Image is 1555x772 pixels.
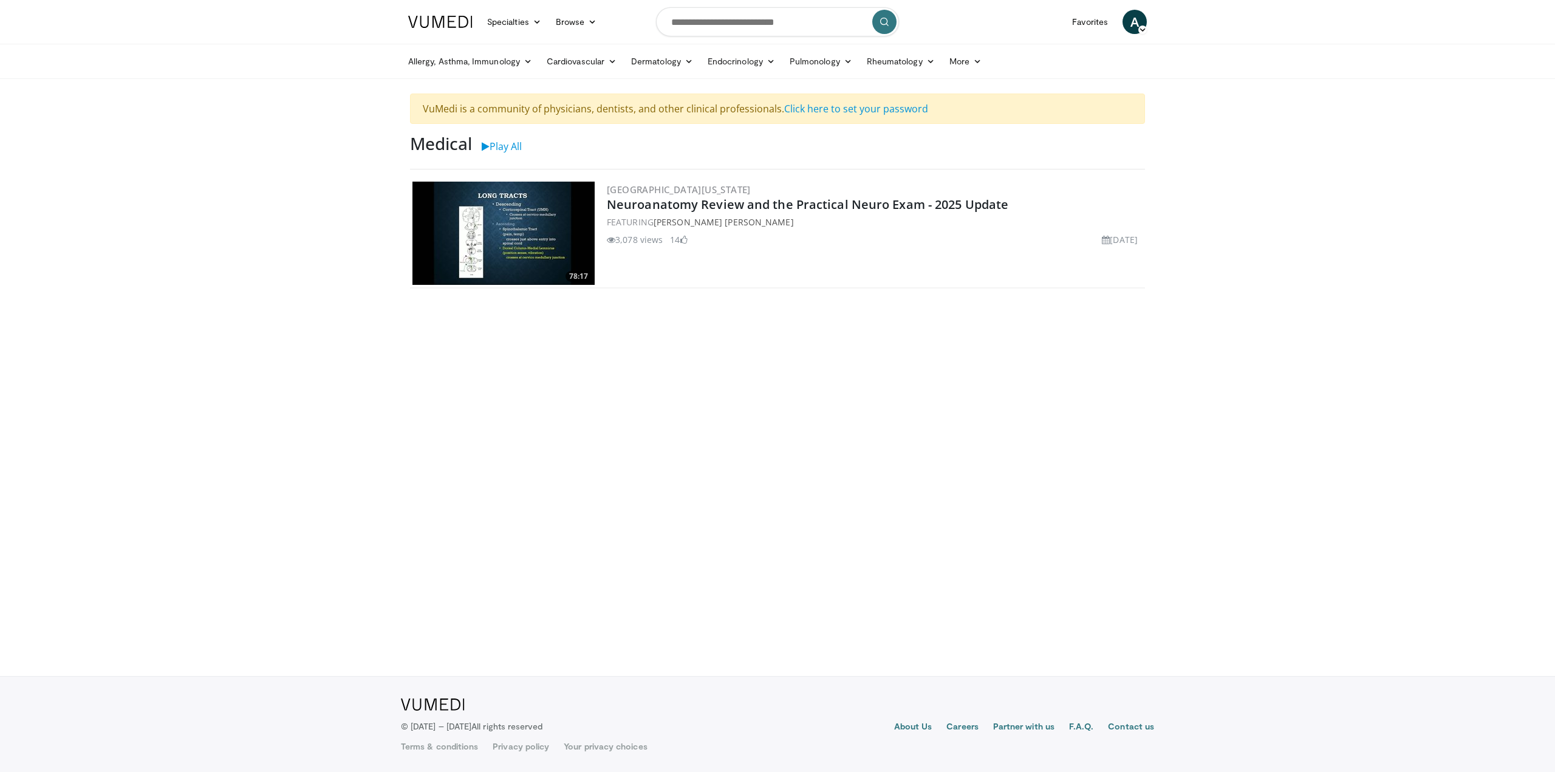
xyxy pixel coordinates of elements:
[784,102,928,115] a: Click here to set your password
[607,233,663,246] li: 3,078 views
[946,720,979,735] a: Careers
[894,720,932,735] a: About Us
[607,216,1143,228] div: FEATURING
[401,740,478,753] a: Terms & conditions
[480,10,549,34] a: Specialties
[566,271,592,282] span: 78:17
[1069,720,1093,735] a: F.A.Q.
[942,49,989,73] a: More
[410,94,1145,124] div: VuMedi is a community of physicians, dentists, and other clinical professionals.
[670,233,687,246] li: 14
[860,49,942,73] a: Rheumatology
[1108,720,1154,735] a: Contact us
[471,721,542,731] span: All rights reserved
[412,182,595,285] img: ebc743d6-8a7c-4cd4-91c8-78a3ab806ff5.300x170_q85_crop-smart_upscale.jpg
[654,216,794,228] a: [PERSON_NAME] [PERSON_NAME]
[607,196,1008,213] a: Neuroanatomy Review and the Practical Neuro Exam - 2025 Update
[401,720,543,733] p: © [DATE] – [DATE]
[993,720,1054,735] a: Partner with us
[482,140,522,153] a: Play All
[401,49,539,73] a: Allergy, Asthma, Immunology
[410,134,472,154] h3: Medical
[564,740,647,753] a: Your privacy choices
[401,699,465,711] img: VuMedi Logo
[656,7,899,36] input: Search topics, interventions
[782,49,860,73] a: Pulmonology
[607,183,751,196] a: [GEOGRAPHIC_DATA][US_STATE]
[549,10,604,34] a: Browse
[408,16,473,28] img: VuMedi Logo
[1102,233,1138,246] li: [DATE]
[1065,10,1115,34] a: Favorites
[539,49,624,73] a: Cardiovascular
[493,740,549,753] a: Privacy policy
[412,182,595,285] a: 78:17
[700,49,782,73] a: Endocrinology
[624,49,700,73] a: Dermatology
[1123,10,1147,34] a: A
